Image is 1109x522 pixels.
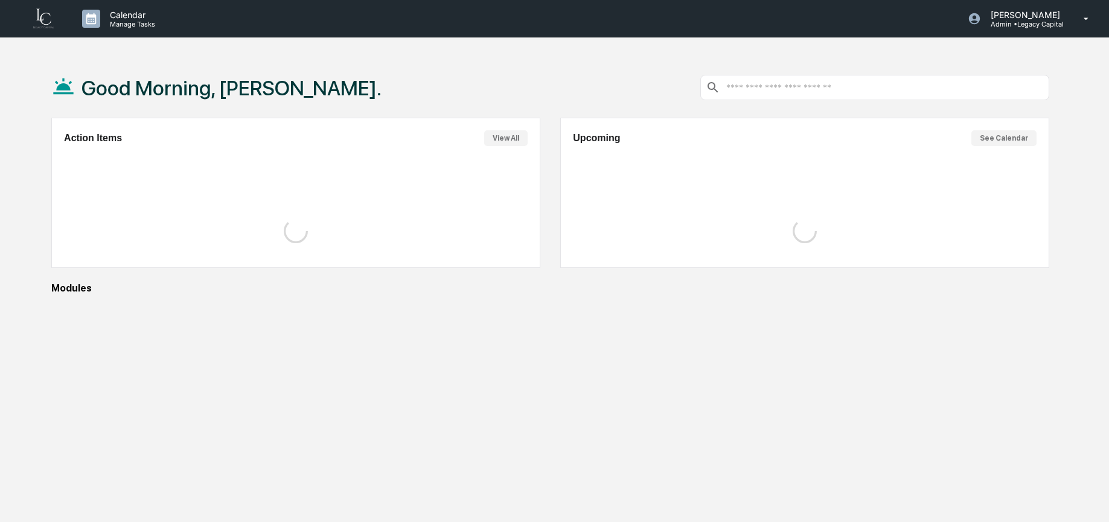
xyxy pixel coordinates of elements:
[100,10,161,20] p: Calendar
[573,133,620,144] h2: Upcoming
[971,130,1037,146] button: See Calendar
[51,282,1049,294] div: Modules
[484,130,528,146] button: View All
[29,7,58,30] img: logo
[81,76,382,100] h1: Good Morning, [PERSON_NAME].
[100,20,161,28] p: Manage Tasks
[981,20,1066,28] p: Admin • Legacy Capital
[64,133,122,144] h2: Action Items
[981,10,1066,20] p: [PERSON_NAME]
